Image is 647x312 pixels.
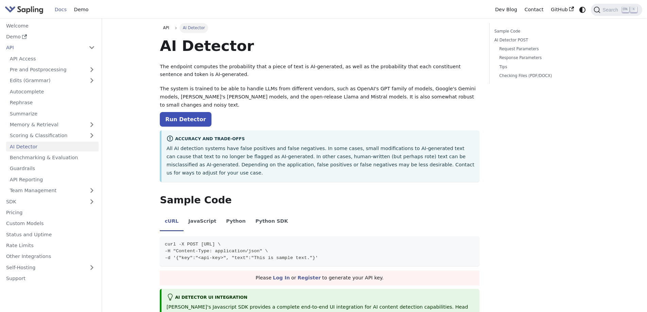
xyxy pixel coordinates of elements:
[165,249,268,254] span: -H "Content-Type: application/json" \
[591,4,642,16] button: Search (Ctrl+K)
[160,271,479,286] div: Please or to generate your API key.
[160,194,479,206] h2: Sample Code
[160,85,479,109] p: The system is trained to be able to handle LLMs from different vendors, such as OpenAI's GPT fami...
[499,55,584,61] a: Response Parameters
[6,131,99,141] a: Scoring & Classification
[2,262,99,272] a: Self-Hosting
[2,21,99,31] a: Welcome
[51,4,70,15] a: Docs
[2,252,99,261] a: Other Integrations
[6,54,99,63] a: API Access
[167,135,475,143] div: Accuracy and Trade-offs
[251,213,293,232] li: Python SDK
[494,28,586,35] a: Sample Code
[160,213,183,232] li: cURL
[180,23,208,33] span: AI Detector
[6,120,99,130] a: Memory & Retrieval
[6,175,99,184] a: API Reporting
[184,213,221,232] li: JavaScript
[6,87,99,96] a: Autocomplete
[160,63,479,79] p: The endpoint computes the probability that a piece of text is AI-generated, as well as the probab...
[70,4,92,15] a: Demo
[2,197,85,206] a: SDK
[160,23,479,33] nav: Breadcrumbs
[5,5,44,15] img: Sapling.ai
[6,109,99,118] a: Summarize
[499,64,584,70] a: Tips
[491,4,521,15] a: Dev Blog
[630,6,637,13] kbd: K
[600,7,622,13] span: Search
[273,275,290,280] a: Log In
[297,275,321,280] a: Register
[6,76,99,86] a: Edits (Grammar)
[165,255,318,260] span: -d '{"key":"<api-key>", "text":"This is sample text."}'
[160,112,211,127] a: Run Detector
[85,197,99,206] button: Expand sidebar category 'SDK'
[521,4,547,15] a: Contact
[6,164,99,173] a: Guardrails
[167,145,475,177] p: All AI detection systems have false positives and false negatives. In some cases, small modificat...
[167,294,475,302] div: AI Detector UI integration
[85,43,99,53] button: Collapse sidebar category 'API'
[6,186,99,196] a: Team Management
[2,241,99,251] a: Rate Limits
[6,153,99,163] a: Benchmarking & Evaluation
[6,142,99,151] a: AI Detector
[494,37,586,43] a: AI Detector POST
[2,32,99,42] a: Demo
[499,46,584,52] a: Request Parameters
[578,5,588,15] button: Switch between dark and light mode (currently system mode)
[163,25,169,30] span: API
[5,5,46,15] a: Sapling.ai
[160,37,479,55] h1: AI Detector
[2,219,99,228] a: Custom Models
[6,65,99,75] a: Pre and Postprocessing
[2,274,99,283] a: Support
[547,4,577,15] a: GitHub
[221,213,251,232] li: Python
[499,73,584,79] a: Checking Files (PDF/DOCX)
[165,242,221,247] span: curl -X POST [URL] \
[2,208,99,218] a: Pricing
[6,98,99,108] a: Rephrase
[160,23,172,33] a: API
[2,230,99,239] a: Status and Uptime
[2,43,85,53] a: API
